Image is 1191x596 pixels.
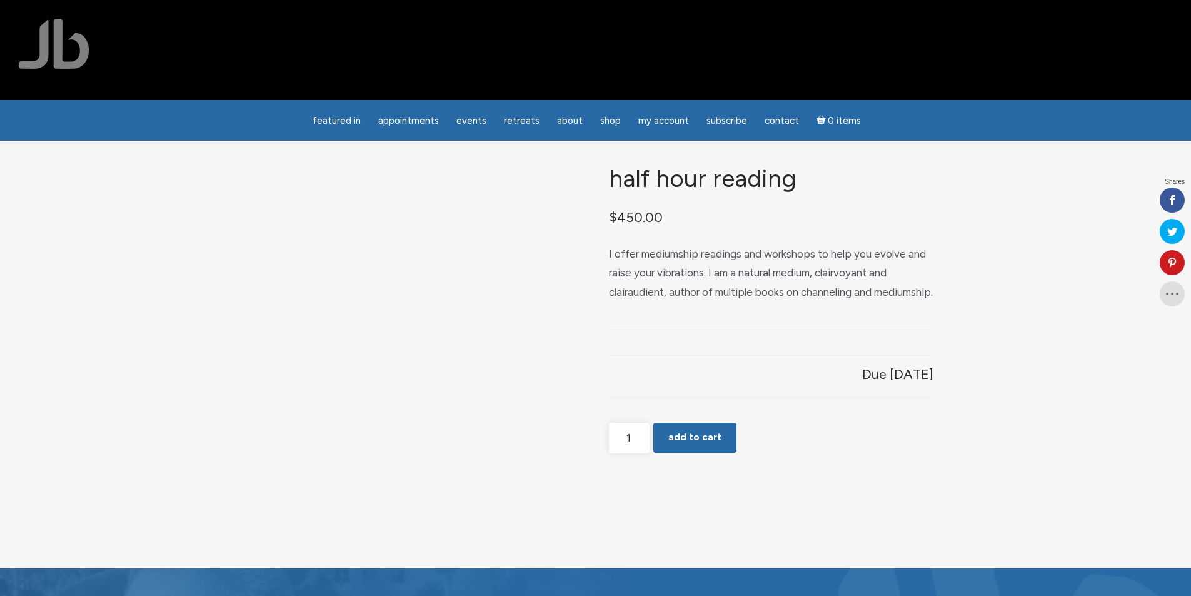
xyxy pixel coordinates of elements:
a: Shop [593,109,628,133]
a: Appointments [371,109,446,133]
span: Subscribe [706,115,747,126]
p: I offer mediumship readings and workshops to help you evolve and raise your vibrations. I am a na... [609,245,933,302]
a: My Account [631,109,696,133]
span: 0 items [828,116,861,126]
span: About [557,115,583,126]
span: Shares [1165,179,1185,185]
img: Jamie Butler. The Everyday Medium [19,19,89,69]
a: Contact [757,109,807,133]
i: Cart [817,115,828,126]
a: Events [449,109,494,133]
span: Appointments [378,115,439,126]
a: Retreats [496,109,547,133]
span: $ [609,209,617,225]
a: Subscribe [699,109,755,133]
a: Cart0 items [809,108,869,133]
a: featured in [305,109,368,133]
span: featured in [313,115,361,126]
span: Contact [765,115,799,126]
span: Events [456,115,486,126]
h1: Half Hour Reading [609,166,933,193]
span: Shop [600,115,621,126]
p: Due [DATE] [862,362,933,386]
button: Add to cart [653,423,736,453]
bdi: 450.00 [609,209,663,225]
span: Retreats [504,115,540,126]
a: About [550,109,590,133]
input: Product quantity [609,423,650,453]
span: My Account [638,115,689,126]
